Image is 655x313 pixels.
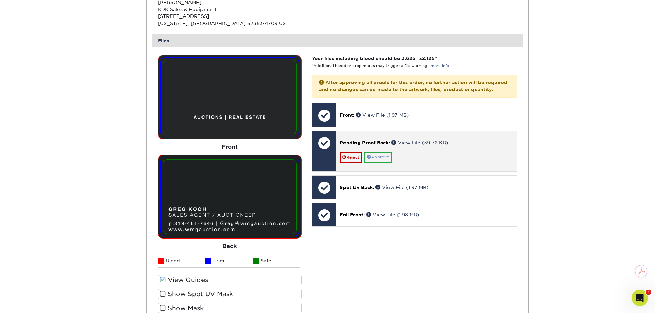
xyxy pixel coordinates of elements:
[340,140,390,145] span: Pending Proof Back:
[205,254,253,268] li: Trim
[152,34,523,47] div: Files
[158,239,302,254] div: Back
[158,254,205,268] li: Bleed
[158,289,302,299] label: Show Spot UV Mask
[375,185,428,190] a: View File (1.97 MB)
[646,290,651,295] span: 3
[340,152,362,163] a: Reject
[340,112,354,118] span: Front:
[632,290,648,306] iframe: Intercom live chat
[402,56,415,61] span: 3.625
[422,56,435,61] span: 2.125
[430,64,449,68] a: more info
[340,212,365,217] span: Foil Front:
[364,152,392,163] a: Approve
[356,112,409,118] a: View File (1.97 MB)
[391,140,448,145] a: View File (39.72 KB)
[340,185,374,190] span: Spot Uv Back:
[312,56,437,61] strong: Your files including bleed should be: " x "
[253,254,300,268] li: Safe
[319,80,507,92] strong: After approving all proofs for this order, no further action will be required and no changes can ...
[158,275,302,285] label: View Guides
[366,212,419,217] a: View File (1.98 MB)
[312,64,449,68] small: *Additional bleed or crop marks may trigger a file warning –
[158,139,302,155] div: Front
